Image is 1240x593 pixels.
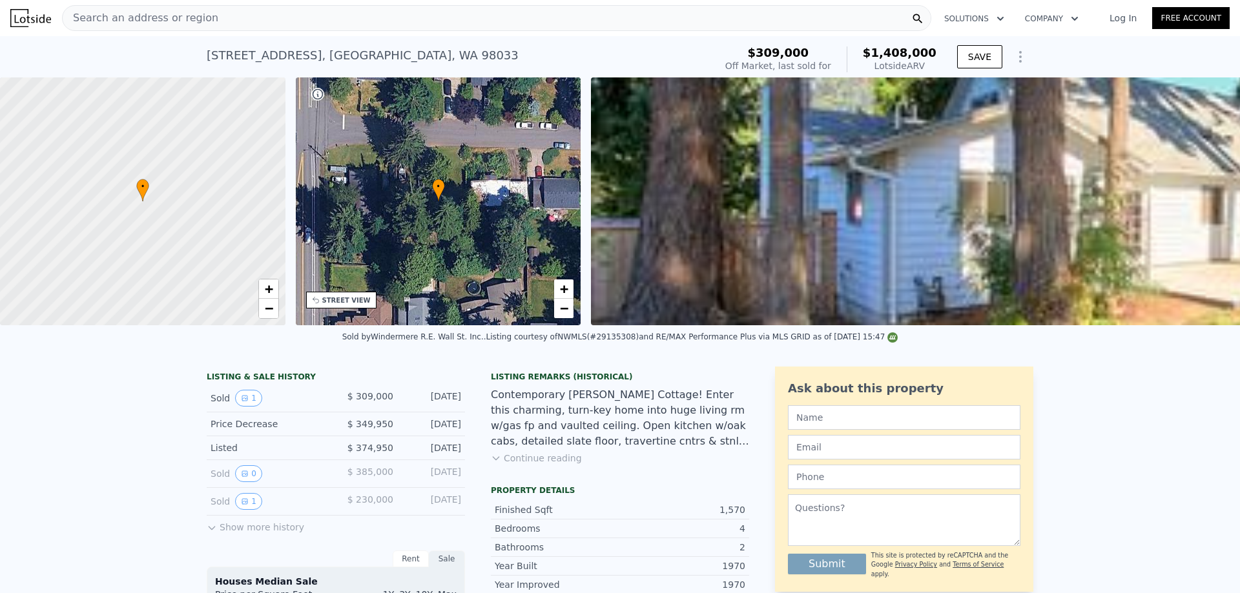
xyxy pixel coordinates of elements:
[347,467,393,477] span: $ 385,000
[1094,12,1152,25] a: Log In
[495,559,620,572] div: Year Built
[235,390,262,407] button: View historical data
[887,332,898,343] img: NWMLS Logo
[429,550,465,567] div: Sale
[863,46,936,59] span: $1,408,000
[491,372,749,382] div: Listing Remarks (Historical)
[560,281,568,297] span: +
[554,279,573,299] a: Zoom in
[495,522,620,535] div: Bedrooms
[788,405,1020,430] input: Name
[235,493,262,510] button: View historical data
[620,503,745,516] div: 1,570
[1152,7,1230,29] a: Free Account
[620,559,745,572] div: 1970
[957,45,1002,68] button: SAVE
[211,390,325,407] div: Sold
[404,417,461,430] div: [DATE]
[788,379,1020,397] div: Ask about this property
[620,578,745,591] div: 1970
[404,390,461,407] div: [DATE]
[495,578,620,591] div: Year Improved
[264,300,273,316] span: −
[788,554,866,574] button: Submit
[491,485,749,496] div: Property details
[63,10,218,26] span: Search an address or region
[347,494,393,505] span: $ 230,000
[495,503,620,516] div: Finished Sqft
[895,561,937,568] a: Privacy Policy
[491,452,582,465] button: Continue reading
[259,279,278,299] a: Zoom in
[393,550,429,567] div: Rent
[136,179,149,201] div: •
[207,372,465,385] div: LISTING & SALE HISTORY
[560,300,568,316] span: −
[259,299,278,318] a: Zoom out
[235,465,262,482] button: View historical data
[953,561,1004,568] a: Terms of Service
[211,465,325,482] div: Sold
[211,493,325,510] div: Sold
[264,281,273,297] span: +
[10,9,51,27] img: Lotside
[207,46,519,65] div: [STREET_ADDRESS] , [GEOGRAPHIC_DATA] , WA 98033
[136,181,149,192] span: •
[491,387,749,449] div: Contemporary [PERSON_NAME] Cottage! Enter this charming, turn-key home into huge living rm w/gas ...
[863,59,936,72] div: Lotside ARV
[871,551,1020,579] div: This site is protected by reCAPTCHA and the Google and apply.
[748,46,809,59] span: $309,000
[211,441,325,454] div: Listed
[207,516,304,534] button: Show more history
[934,7,1015,30] button: Solutions
[788,465,1020,489] input: Phone
[495,541,620,554] div: Bathrooms
[554,299,573,318] a: Zoom out
[347,443,393,453] span: $ 374,950
[215,575,457,588] div: Houses Median Sale
[347,391,393,401] span: $ 309,000
[211,417,325,430] div: Price Decrease
[432,179,445,201] div: •
[347,419,393,429] span: $ 349,950
[620,541,745,554] div: 2
[788,435,1020,459] input: Email
[322,296,371,305] div: STREET VIEW
[342,332,486,341] div: Sold by Windermere R.E. Wall St. Inc. .
[404,441,461,454] div: [DATE]
[404,493,461,510] div: [DATE]
[620,522,745,535] div: 4
[432,181,445,192] span: •
[404,465,461,482] div: [DATE]
[486,332,898,341] div: Listing courtesy of NWMLS (#29135308) and RE/MAX Performance Plus via MLS GRID as of [DATE] 15:47
[1015,7,1089,30] button: Company
[725,59,831,72] div: Off Market, last sold for
[1008,44,1033,70] button: Show Options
